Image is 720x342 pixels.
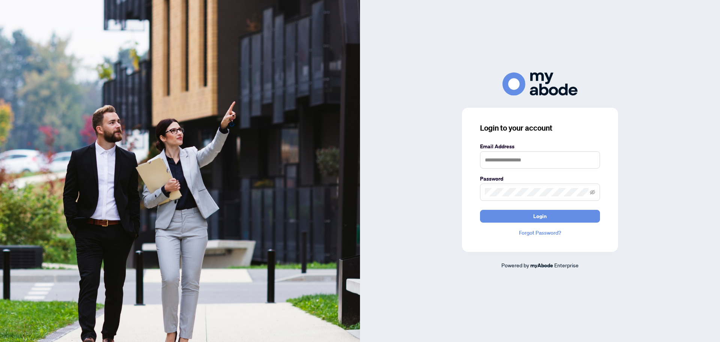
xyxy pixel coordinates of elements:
[533,210,547,222] span: Login
[501,262,529,268] span: Powered by
[530,261,553,270] a: myAbode
[480,123,600,133] h3: Login to your account
[480,210,600,223] button: Login
[480,229,600,237] a: Forgot Password?
[502,72,577,95] img: ma-logo
[590,190,595,195] span: eye-invisible
[480,175,600,183] label: Password
[554,262,579,268] span: Enterprise
[480,142,600,151] label: Email Address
